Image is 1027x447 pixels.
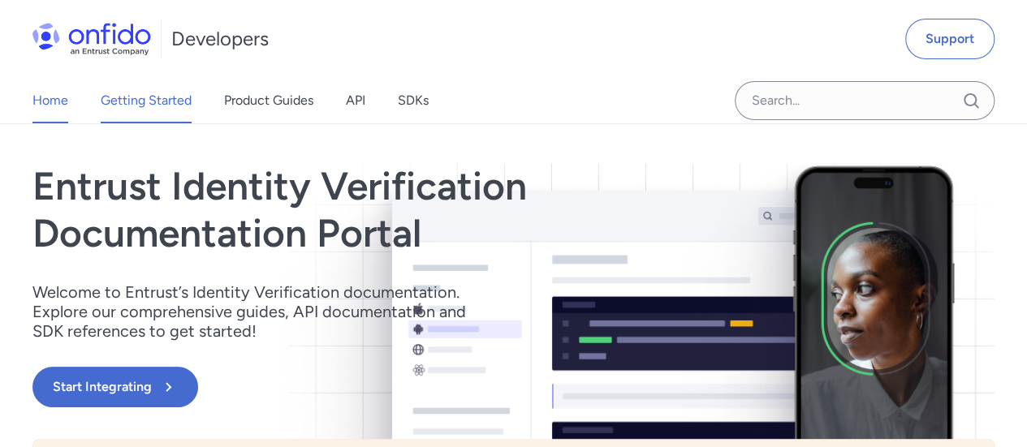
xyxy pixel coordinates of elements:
a: Product Guides [224,78,313,123]
h1: Entrust Identity Verification Documentation Portal [32,163,706,256]
a: Home [32,78,68,123]
input: Onfido search input field [735,81,995,120]
button: Start Integrating [32,367,198,407]
a: SDKs [398,78,429,123]
a: Support [905,19,995,59]
a: API [346,78,365,123]
a: Start Integrating [32,367,706,407]
a: Getting Started [101,78,192,123]
img: Onfido Logo [32,23,151,55]
h1: Developers [171,26,269,52]
p: Welcome to Entrust’s Identity Verification documentation. Explore our comprehensive guides, API d... [32,282,487,341]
